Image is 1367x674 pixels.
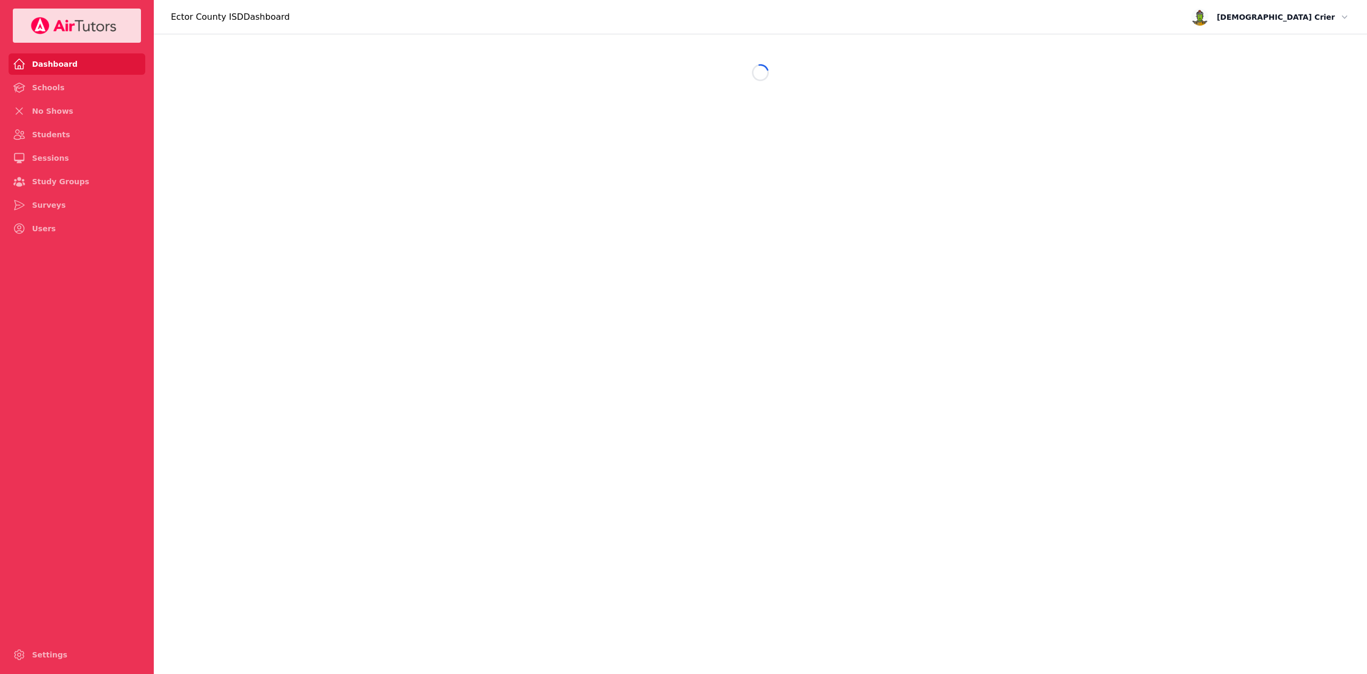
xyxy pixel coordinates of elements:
a: Users [9,218,145,239]
a: Schools [9,77,145,98]
a: Dashboard [9,53,145,75]
a: Settings [9,644,145,665]
img: avatar [1191,9,1208,26]
a: Sessions [9,147,145,169]
img: Your Company [30,17,117,34]
span: [DEMOGRAPHIC_DATA] Crier [1217,11,1335,23]
a: No Shows [9,100,145,122]
a: Surveys [9,194,145,216]
a: Study Groups [9,171,145,192]
a: Students [9,124,145,145]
